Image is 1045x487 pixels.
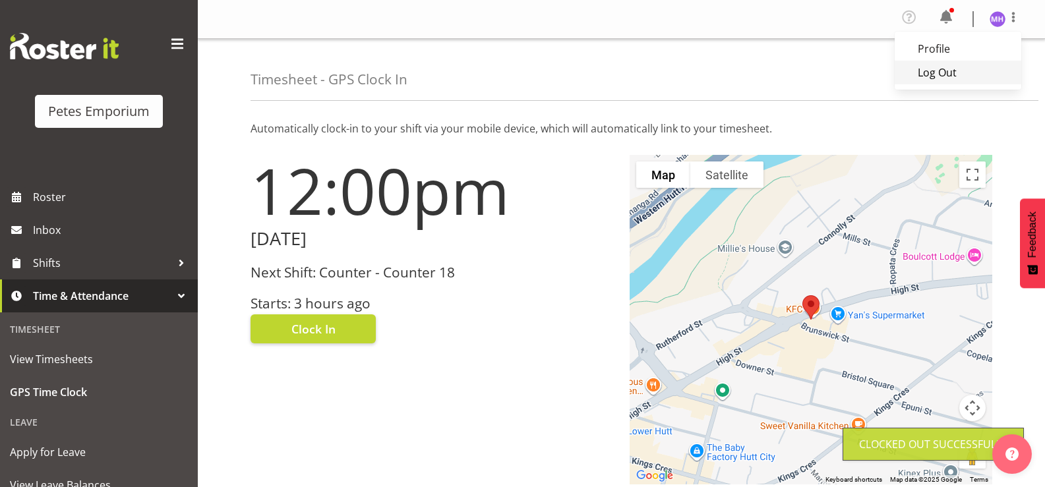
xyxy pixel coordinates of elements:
[3,316,194,343] div: Timesheet
[1005,447,1019,461] img: help-xxl-2.png
[3,436,194,469] a: Apply for Leave
[3,343,194,376] a: View Timesheets
[636,161,690,188] button: Show street map
[10,382,188,402] span: GPS Time Clock
[890,476,962,483] span: Map data ©2025 Google
[251,229,614,249] h2: [DATE]
[970,476,988,483] a: Terms (opens in new tab)
[633,467,676,484] a: Open this area in Google Maps (opens a new window)
[251,72,407,87] h4: Timesheet - GPS Clock In
[251,265,614,280] h3: Next Shift: Counter - Counter 18
[990,11,1005,27] img: mackenzie-halford4471.jpg
[10,349,188,369] span: View Timesheets
[291,320,336,337] span: Clock In
[251,296,614,311] h3: Starts: 3 hours ago
[895,37,1021,61] a: Profile
[48,101,150,121] div: Petes Emporium
[33,286,171,306] span: Time & Attendance
[3,376,194,409] a: GPS Time Clock
[33,187,191,207] span: Roster
[959,161,986,188] button: Toggle fullscreen view
[859,436,1007,452] div: Clocked out Successfully
[10,442,188,462] span: Apply for Leave
[251,314,376,343] button: Clock In
[33,253,171,273] span: Shifts
[10,33,119,59] img: Rosterit website logo
[251,155,614,226] h1: 12:00pm
[825,475,882,484] button: Keyboard shortcuts
[959,395,986,421] button: Map camera controls
[1020,198,1045,288] button: Feedback - Show survey
[1027,212,1038,258] span: Feedback
[3,409,194,436] div: Leave
[33,220,191,240] span: Inbox
[690,161,763,188] button: Show satellite imagery
[251,121,992,136] p: Automatically clock-in to your shift via your mobile device, which will automatically link to you...
[633,467,676,484] img: Google
[895,61,1021,84] a: Log Out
